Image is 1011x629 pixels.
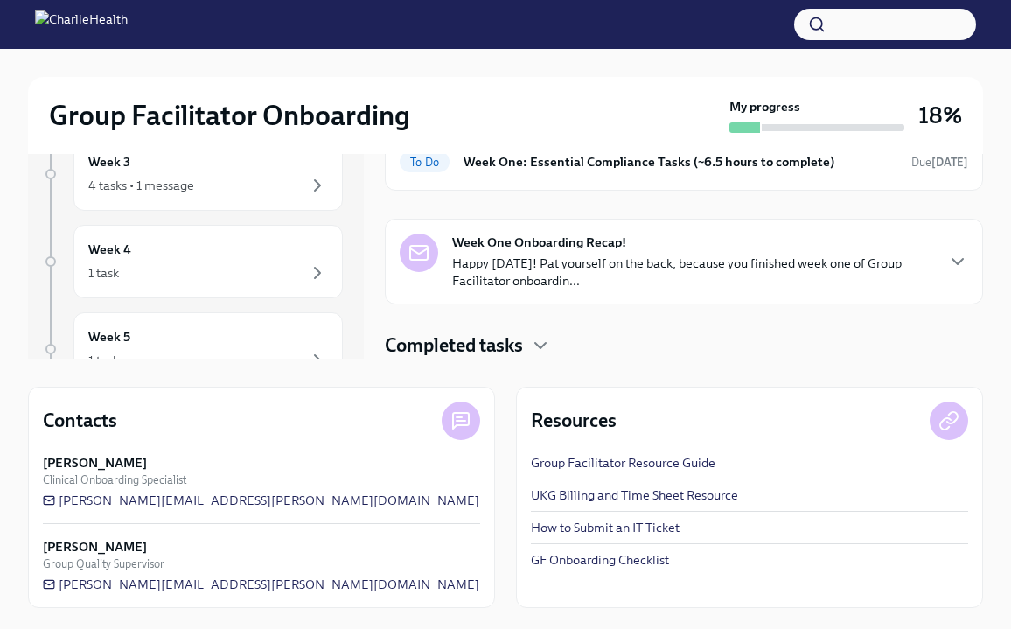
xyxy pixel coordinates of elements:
[531,551,669,569] a: GF Onboarding Checklist
[43,492,479,509] a: [PERSON_NAME][EMAIL_ADDRESS][PERSON_NAME][DOMAIN_NAME]
[911,156,968,169] span: Due
[88,264,119,282] div: 1 task
[452,255,933,290] p: Happy [DATE]! Pat yourself on the back, because you finished week one of Group Facilitator onboar...
[931,156,968,169] strong: [DATE]
[531,486,738,504] a: UKG Billing and Time Sheet Resource
[729,98,800,115] strong: My progress
[88,352,119,369] div: 1 task
[42,312,343,386] a: Week 51 task
[43,472,186,488] span: Clinical Onboarding Specialist
[43,576,479,593] a: [PERSON_NAME][EMAIL_ADDRESS][PERSON_NAME][DOMAIN_NAME]
[531,519,680,536] a: How to Submit an IT Ticket
[400,156,450,169] span: To Do
[42,225,343,298] a: Week 41 task
[43,556,164,572] span: Group Quality Supervisor
[918,100,962,131] h3: 18%
[911,154,968,171] span: October 13th, 2025 09:00
[385,332,523,359] h4: Completed tasks
[88,177,194,194] div: 4 tasks • 1 message
[49,98,410,133] h2: Group Facilitator Onboarding
[43,538,147,556] strong: [PERSON_NAME]
[531,408,617,434] h4: Resources
[400,148,968,176] a: To DoWeek One: Essential Compliance Tasks (~6.5 hours to complete)Due[DATE]
[531,454,715,472] a: Group Facilitator Resource Guide
[88,240,131,259] h6: Week 4
[42,137,343,211] a: Week 34 tasks • 1 message
[452,234,626,251] strong: Week One Onboarding Recap!
[385,332,983,359] div: Completed tasks
[43,408,117,434] h4: Contacts
[88,152,130,171] h6: Week 3
[464,152,897,171] h6: Week One: Essential Compliance Tasks (~6.5 hours to complete)
[88,327,130,346] h6: Week 5
[35,10,128,38] img: CharlieHealth
[43,454,147,472] strong: [PERSON_NAME]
